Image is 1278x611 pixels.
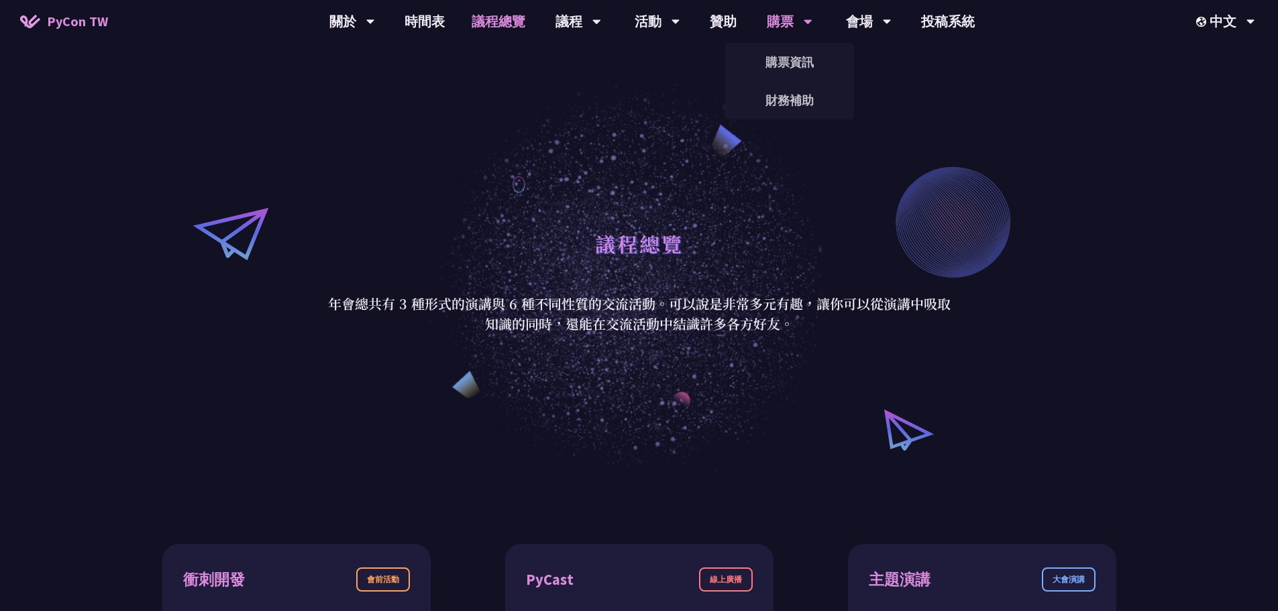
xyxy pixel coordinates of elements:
[699,567,753,592] div: 線上廣播
[20,15,40,28] img: Home icon of PyCon TW 2025
[356,567,410,592] div: 會前活動
[1042,567,1096,592] div: 大會演講
[869,568,930,592] div: 主題演講
[1196,17,1210,27] img: Locale Icon
[47,11,108,32] span: PyCon TW
[183,568,245,592] div: 衝刺開發
[725,85,854,116] a: 財務補助
[7,5,121,38] a: PyCon TW
[526,568,574,592] div: PyCast
[725,46,854,78] a: 購票資訊
[595,223,684,264] h1: 議程總覽
[327,294,951,334] p: 年會總共有 3 種形式的演講與 6 種不同性質的交流活動。可以說是非常多元有趣，讓你可以從演講中吸取知識的同時，還能在交流活動中結識許多各方好友。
